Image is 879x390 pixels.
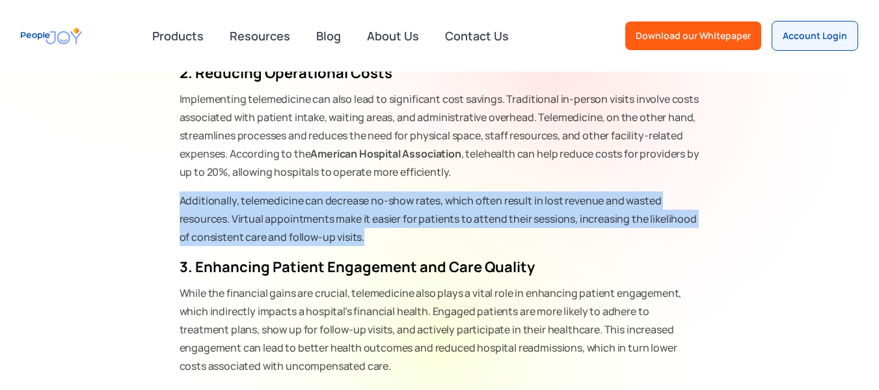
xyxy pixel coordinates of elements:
div: Account Login [783,29,847,42]
a: home [21,21,82,51]
p: Additionally, telemedicine can decrease no-show rates, which often result in lost revenue and was... [180,191,700,246]
p: Implementing telemedicine can also lead to significant cost savings. Traditional in-person visits... [180,90,700,181]
a: Blog [308,21,349,50]
strong: American Hospital Association [310,146,461,161]
a: Download our Whitepaper [625,21,761,50]
p: While the financial gains are crucial, telemedicine also plays a vital role in enhancing patient ... [180,284,700,375]
a: About Us [359,21,427,50]
a: Account Login [772,21,858,51]
a: Contact Us [437,21,517,50]
strong: 3. Enhancing Patient Engagement and Care Quality [180,257,535,277]
div: Download our Whitepaper [636,29,751,42]
strong: 2. Reducing Operational Costs [180,63,392,83]
a: Resources [222,21,298,50]
div: Products [144,23,211,49]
